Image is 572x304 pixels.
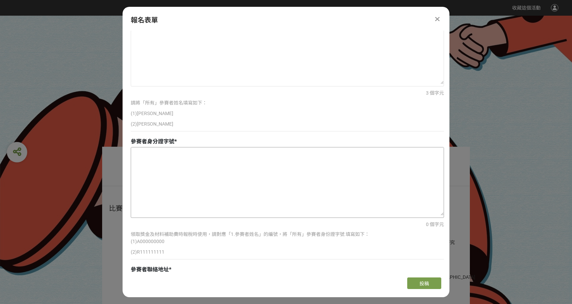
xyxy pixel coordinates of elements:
[131,138,174,145] span: 參賽者身分證字號
[131,110,444,117] p: (1)[PERSON_NAME]
[131,121,444,128] p: (2)[PERSON_NAME]
[131,249,444,256] p: (2)R111111111
[407,277,441,289] button: 投稿
[131,266,169,273] span: 參賽者聯絡地址
[131,99,444,107] p: 請將「所有」參賽者姓名填寫如下：
[512,5,541,11] span: 收藏這個活動
[419,281,429,286] span: 投稿
[426,222,444,227] span: 0 個字元
[109,203,375,213] div: 比賽說明
[131,16,158,24] span: 報名表單
[131,231,444,245] p: 領取獎金及材料補助費時報稅時使用，請對應「1.參賽者姓名」的編號，將「所有」參賽者身份證字號 填寫如下： (1)A000000000
[426,90,444,96] span: 3 個字元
